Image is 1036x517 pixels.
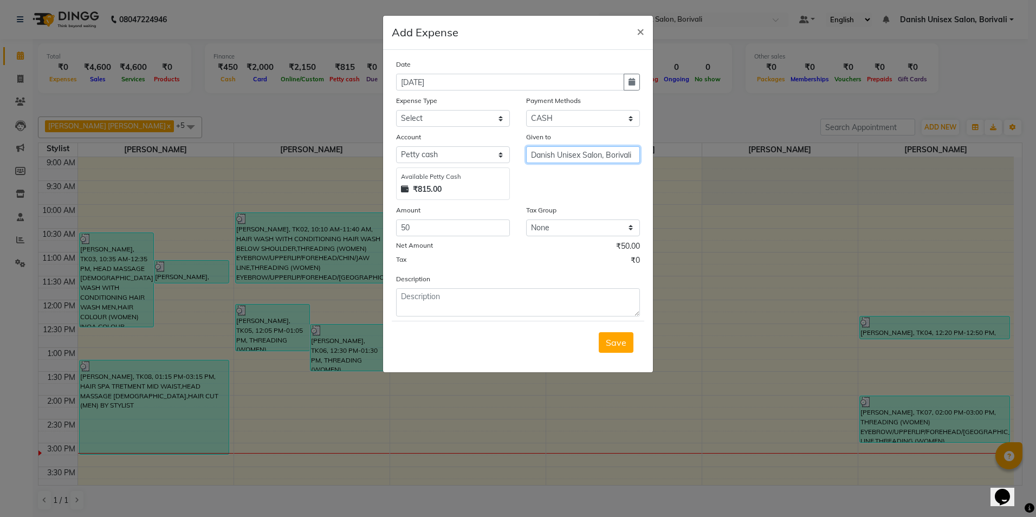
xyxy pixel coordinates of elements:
iframe: chat widget [990,474,1025,506]
label: Net Amount [396,241,433,250]
div: Available Petty Cash [401,172,505,182]
span: × [637,23,644,39]
label: Tax [396,255,406,264]
button: Save [599,332,633,353]
strong: ₹815.00 [413,184,442,195]
label: Payment Methods [526,96,581,106]
input: Amount [396,219,510,236]
label: Date [396,60,411,69]
button: Close [628,16,653,46]
label: Description [396,274,430,284]
label: Account [396,132,421,142]
span: ₹50.00 [616,241,640,255]
label: Tax Group [526,205,556,215]
span: Save [606,337,626,348]
label: Expense Type [396,96,437,106]
label: Amount [396,205,420,215]
h5: Add Expense [392,24,458,41]
span: ₹0 [631,255,640,269]
input: Given to [526,146,640,163]
label: Given to [526,132,551,142]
